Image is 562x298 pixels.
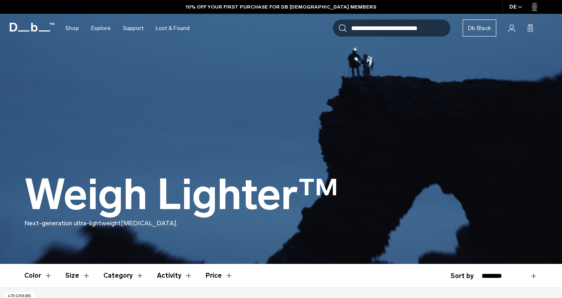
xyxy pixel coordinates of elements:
[206,264,233,287] button: Toggle Price
[65,14,79,43] a: Shop
[103,264,144,287] button: Toggle Filter
[121,219,178,227] span: [MEDICAL_DATA].
[24,171,339,218] h1: Weigh Lighter™
[186,3,376,11] a: 10% OFF YOUR FIRST PURCHASE FOR DB [DEMOGRAPHIC_DATA] MEMBERS
[123,14,144,43] a: Support
[24,219,121,227] span: Next-generation ultra-lightweight
[65,264,90,287] button: Toggle Filter
[91,14,111,43] a: Explore
[157,264,193,287] button: Toggle Filter
[156,14,190,43] a: Lost & Found
[463,19,496,37] a: Db Black
[59,14,196,43] nav: Main Navigation
[24,264,52,287] button: Toggle Filter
